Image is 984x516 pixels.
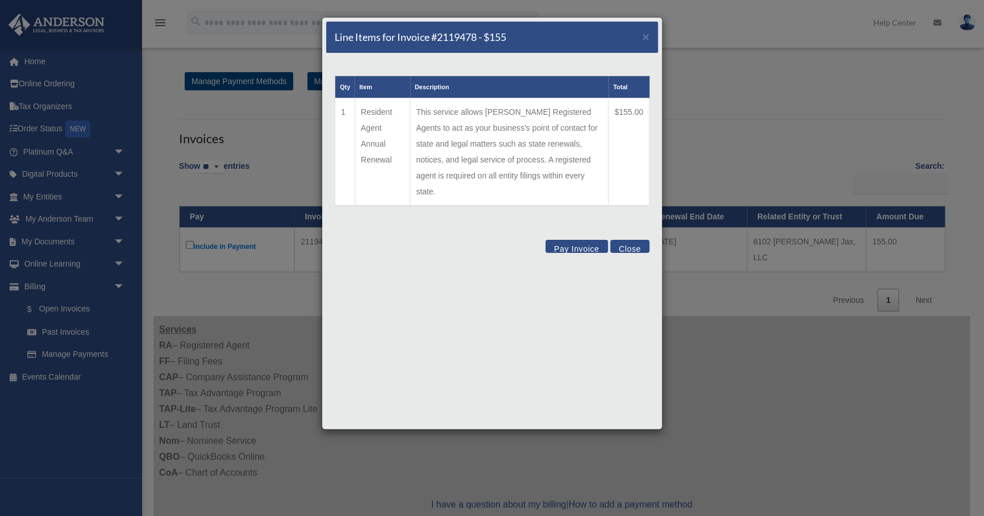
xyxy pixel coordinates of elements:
[545,240,608,253] button: Pay Invoice
[410,98,608,206] td: This service allows [PERSON_NAME] Registered Agents to act as your business's point of contact fo...
[642,31,649,43] button: Close
[355,98,410,206] td: Resident Agent Annual Renewal
[335,30,506,44] h5: Line Items for Invoice #2119478 - $155
[355,76,410,98] th: Item
[610,240,649,253] button: Close
[608,76,649,98] th: Total
[642,30,649,43] span: ×
[335,76,355,98] th: Qty
[335,98,355,206] td: 1
[410,76,608,98] th: Description
[608,98,649,206] td: $155.00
